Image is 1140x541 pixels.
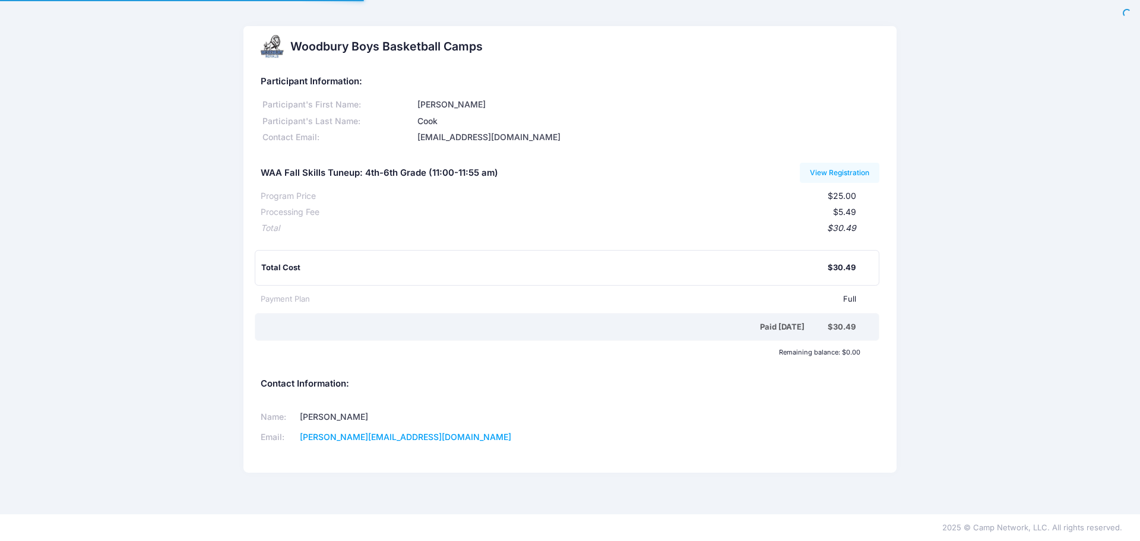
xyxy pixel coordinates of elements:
[261,77,879,87] h5: Participant Information:
[263,321,828,333] div: Paid [DATE]
[310,293,856,305] div: Full
[261,206,319,219] div: Processing Fee
[261,262,828,274] div: Total Cost
[261,168,498,179] h5: WAA Fall Skills Tuneup: 4th-6th Grade (11:00-11:55 am)
[416,99,880,111] div: [PERSON_NAME]
[942,523,1122,532] span: 2025 © Camp Network, LLC. All rights reserved.
[416,131,880,144] div: [EMAIL_ADDRESS][DOMAIN_NAME]
[300,432,511,442] a: [PERSON_NAME][EMAIL_ADDRESS][DOMAIN_NAME]
[296,407,555,428] td: [PERSON_NAME]
[800,163,880,183] a: View Registration
[319,206,856,219] div: $5.49
[828,262,856,274] div: $30.49
[261,131,416,144] div: Contact Email:
[261,115,416,128] div: Participant's Last Name:
[261,99,416,111] div: Participant's First Name:
[290,40,483,53] h2: Woodbury Boys Basketball Camps
[261,190,316,203] div: Program Price
[261,379,879,390] h5: Contact Information:
[416,115,880,128] div: Cook
[280,222,856,235] div: $30.49
[261,293,310,305] div: Payment Plan
[255,349,866,356] div: Remaining balance: $0.00
[261,428,296,448] td: Email:
[261,407,296,428] td: Name:
[828,321,856,333] div: $30.49
[261,222,280,235] div: Total
[828,191,856,201] span: $25.00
